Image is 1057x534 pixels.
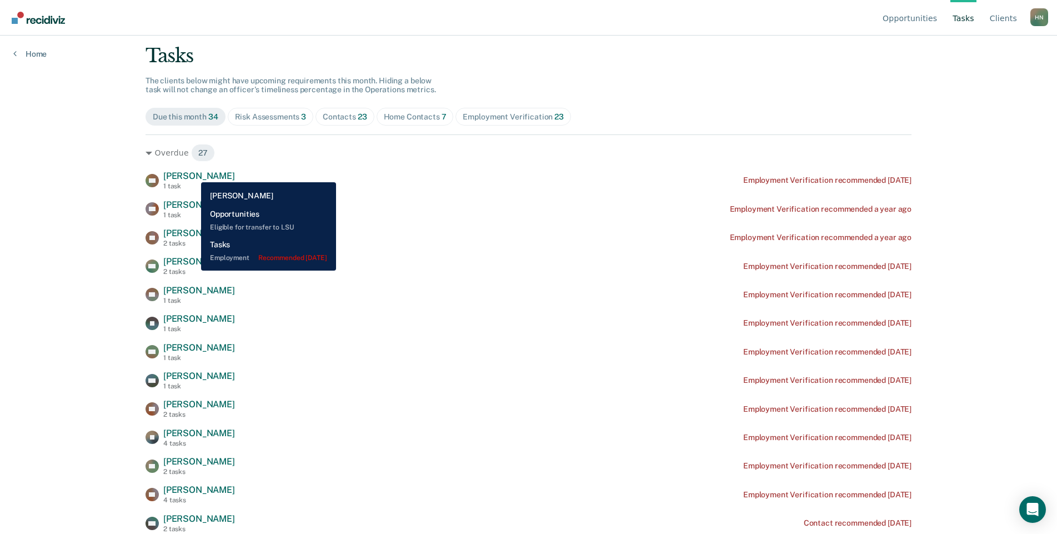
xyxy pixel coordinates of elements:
[463,112,563,122] div: Employment Verification
[163,228,235,238] span: [PERSON_NAME]
[163,382,235,390] div: 1 task
[743,290,911,300] div: Employment Verification recommended [DATE]
[163,428,235,438] span: [PERSON_NAME]
[163,171,235,181] span: [PERSON_NAME]
[743,318,911,328] div: Employment Verification recommended [DATE]
[163,440,235,447] div: 4 tasks
[163,525,235,533] div: 2 tasks
[163,285,235,296] span: [PERSON_NAME]
[163,211,235,219] div: 1 task
[146,76,436,94] span: The clients below might have upcoming requirements this month. Hiding a below task will not chang...
[13,49,47,59] a: Home
[163,513,235,524] span: [PERSON_NAME]
[163,325,235,333] div: 1 task
[730,204,912,214] div: Employment Verification recommended a year ago
[163,399,235,410] span: [PERSON_NAME]
[163,371,235,381] span: [PERSON_NAME]
[1030,8,1048,26] div: H N
[743,433,911,442] div: Employment Verification recommended [DATE]
[743,262,911,271] div: Employment Verification recommended [DATE]
[235,112,307,122] div: Risk Assessments
[208,112,218,121] span: 34
[163,268,235,276] div: 2 tasks
[191,144,215,162] span: 27
[163,496,235,504] div: 4 tasks
[163,468,235,476] div: 2 tasks
[163,182,235,190] div: 1 task
[163,342,235,353] span: [PERSON_NAME]
[163,313,235,324] span: [PERSON_NAME]
[743,405,911,414] div: Employment Verification recommended [DATE]
[743,347,911,357] div: Employment Verification recommended [DATE]
[301,112,306,121] span: 3
[743,490,911,500] div: Employment Verification recommended [DATE]
[163,411,235,418] div: 2 tasks
[163,239,235,247] div: 2 tasks
[163,485,235,495] span: [PERSON_NAME]
[743,461,911,471] div: Employment Verification recommended [DATE]
[743,376,911,385] div: Employment Verification recommended [DATE]
[163,297,235,305] div: 1 task
[163,256,235,267] span: [PERSON_NAME]
[163,456,235,467] span: [PERSON_NAME]
[146,44,911,67] div: Tasks
[384,112,447,122] div: Home Contacts
[323,112,367,122] div: Contacts
[554,112,564,121] span: 23
[743,176,911,185] div: Employment Verification recommended [DATE]
[153,112,218,122] div: Due this month
[12,12,65,24] img: Recidiviz
[146,144,911,162] div: Overdue 27
[1019,496,1046,523] div: Open Intercom Messenger
[1030,8,1048,26] button: Profile dropdown button
[804,518,911,528] div: Contact recommended [DATE]
[442,112,447,121] span: 7
[163,354,235,362] div: 1 task
[730,233,912,242] div: Employment Verification recommended a year ago
[358,112,367,121] span: 23
[163,199,235,210] span: [PERSON_NAME]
